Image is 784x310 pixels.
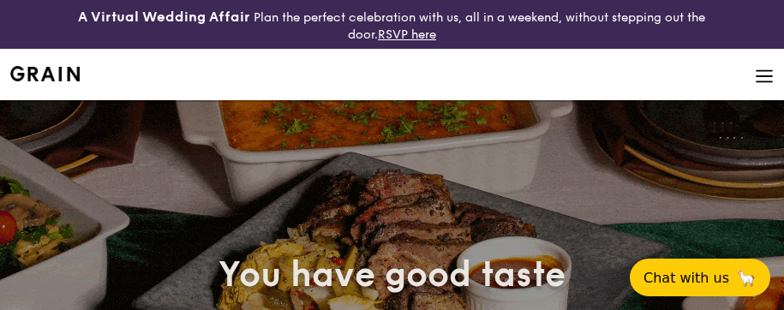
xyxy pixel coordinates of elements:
span: You have good taste [218,254,566,295]
img: icon-hamburger-menu.db5d7e83.svg [755,67,774,86]
span: 🦙 [736,268,757,288]
button: Chat with us🦙 [630,259,770,296]
a: Logotype [10,66,80,81]
img: Grain [10,66,80,81]
div: Plan the perfect celebration with us, all in a weekend, without stepping out the door. [65,7,718,42]
a: RSVP here [378,27,436,42]
h4: A Virtual Wedding Affair [78,7,250,27]
span: Chat with us [643,270,729,286]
